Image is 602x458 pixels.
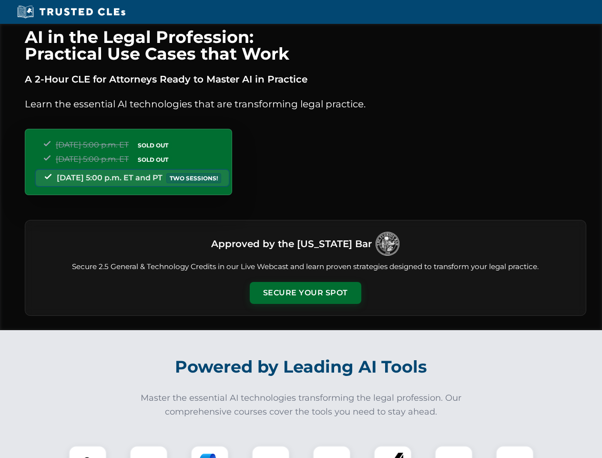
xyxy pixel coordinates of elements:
span: [DATE] 5:00 p.m. ET [56,140,129,149]
button: Secure Your Spot [250,282,361,304]
p: Secure 2.5 General & Technology Credits in our Live Webcast and learn proven strategies designed ... [37,261,574,272]
img: Logo [376,232,399,256]
h3: Approved by the [US_STATE] Bar [211,235,372,252]
span: SOLD OUT [134,155,172,165]
h1: AI in the Legal Profession: Practical Use Cases that Work [25,29,586,62]
p: Learn the essential AI technologies that are transforming legal practice. [25,96,586,112]
p: Master the essential AI technologies transforming the legal profession. Our comprehensive courses... [134,391,468,419]
img: Trusted CLEs [14,5,128,19]
p: A 2-Hour CLE for Attorneys Ready to Master AI in Practice [25,72,586,87]
h2: Powered by Leading AI Tools [37,350,565,384]
span: [DATE] 5:00 p.m. ET [56,155,129,164]
span: SOLD OUT [134,140,172,150]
